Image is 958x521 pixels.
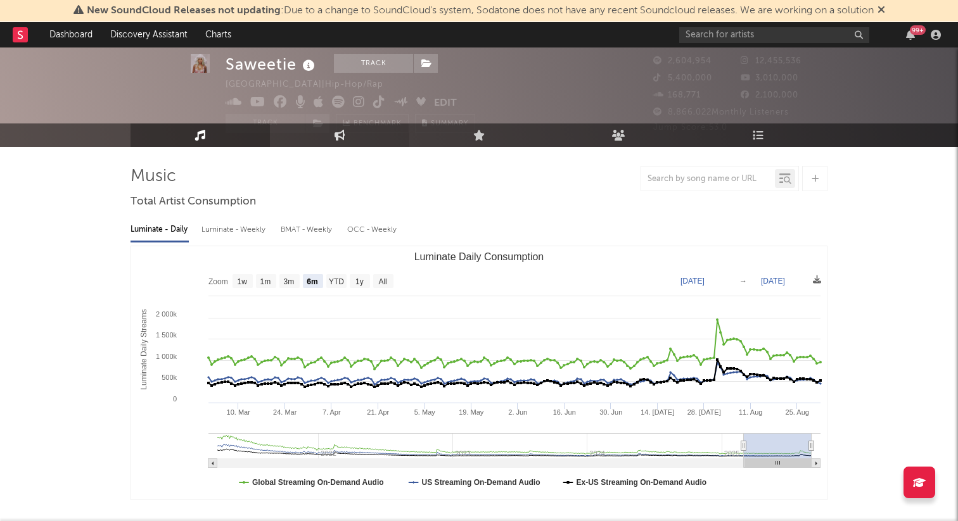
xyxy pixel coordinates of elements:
div: 99 + [910,25,926,35]
span: 2,604,954 [653,57,712,65]
text: Zoom [208,277,228,286]
div: Luminate - Weekly [201,219,268,241]
text: → [739,277,747,286]
div: Saweetie [226,54,318,75]
text: 1w [238,277,248,286]
button: Summary [415,114,475,133]
text: 7. Apr [323,408,341,416]
div: BMAT - Weekly [281,219,335,241]
text: 500k [162,373,177,381]
div: [GEOGRAPHIC_DATA] | Hip-Hop/Rap [226,77,398,92]
a: Benchmark [336,114,409,133]
text: 28. [DATE] [687,408,721,416]
text: 24. Mar [273,408,297,416]
svg: Luminate Daily Consumption [131,246,827,499]
button: Track [334,54,413,73]
text: 1y [355,277,364,286]
text: 0 [173,395,177,403]
input: Search for artists [679,27,869,43]
text: US Streaming On-Demand Audio [422,478,540,487]
span: 5,400,000 [653,74,712,82]
text: 1m [260,277,271,286]
text: 11. Aug [739,408,762,416]
text: 25. Aug [786,408,809,416]
a: Charts [196,22,240,47]
span: 12,455,536 [741,57,802,65]
text: 16. Jun [553,408,576,416]
text: Luminate Daily Streams [139,309,148,389]
span: 2,100,000 [741,91,798,99]
text: Ex-US Streaming On-Demand Audio [577,478,707,487]
text: YTD [329,277,344,286]
span: New SoundCloud Releases not updating [87,6,281,16]
text: 1 500k [156,331,177,339]
a: Dashboard [41,22,101,47]
text: 10. Mar [227,408,251,416]
text: 5. May [414,408,436,416]
text: 6m [307,277,317,286]
span: 8,866,022 Monthly Listeners [653,108,789,116]
div: Luminate - Daily [131,219,189,241]
text: 21. Apr [367,408,389,416]
div: OCC - Weekly [347,219,398,241]
a: Discovery Assistant [101,22,196,47]
span: Summary [431,120,468,127]
text: [DATE] [761,277,785,286]
span: 3,010,000 [741,74,798,82]
span: Benchmark [354,116,402,132]
span: Dismiss [878,6,885,16]
button: Track [226,114,305,133]
span: 168,771 [653,91,701,99]
text: [DATE] [680,277,705,286]
text: Luminate Daily Consumption [414,251,544,262]
text: Global Streaming On-Demand Audio [252,478,384,487]
text: 3m [284,277,295,286]
text: 2. Jun [508,408,527,416]
span: Total Artist Consumption [131,194,256,210]
text: 1 000k [156,353,177,360]
text: 19. May [459,408,484,416]
text: 30. Jun [599,408,622,416]
button: 99+ [906,30,915,40]
text: All [378,277,386,286]
button: Edit [434,96,457,111]
input: Search by song name or URL [641,174,775,184]
text: 2 000k [156,310,177,318]
span: : Due to a change to SoundCloud's system, Sodatone does not have any recent Soundcloud releases. ... [87,6,874,16]
text: 14. [DATE] [641,408,674,416]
